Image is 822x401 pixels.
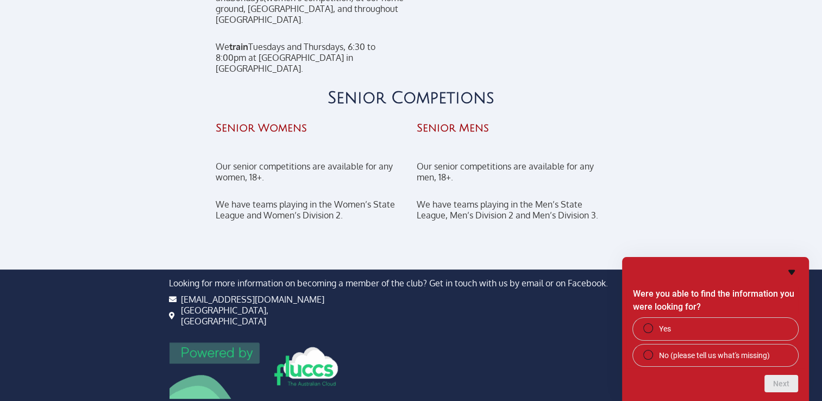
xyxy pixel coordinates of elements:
strong: train [229,41,248,52]
div: Were you able to find the information you were looking for? [633,266,798,392]
p: We have teams playing in the Women’s State League and Women’s Division 2. [215,199,405,221]
h4: Senior Mens [416,123,606,134]
h2: Senior Competions [210,90,612,106]
p: Our senior competitions are available for any men, 18+. [416,161,606,183]
h4: Senior Womens [215,123,405,134]
p: We Tuesdays and Thursdays, 6:30 to 8:00pm at [GEOGRAPHIC_DATA] in [GEOGRAPHIC_DATA]. [215,41,405,74]
button: Next question [764,375,798,392]
span: Yes [659,323,671,334]
span: No (please tell us what's missing) [659,350,770,361]
p: We have teams playing in the Men’s State League, Men’s Division 2 and Men’s Division 3. [416,199,606,221]
span: [EMAIL_ADDRESS][DOMAIN_NAME] [178,294,324,305]
button: Hide survey [785,266,798,279]
p: Our senior competitions are available for any women, 18+. [215,161,405,183]
span: [GEOGRAPHIC_DATA], [GEOGRAPHIC_DATA] [178,305,344,327]
h2: Were you able to find the information you were looking for? [633,287,798,314]
p: Looking for more information on becoming a member of the club? Get in touch with us by email or o... [169,278,649,289]
div: Were you able to find the information you were looking for? [633,318,798,366]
